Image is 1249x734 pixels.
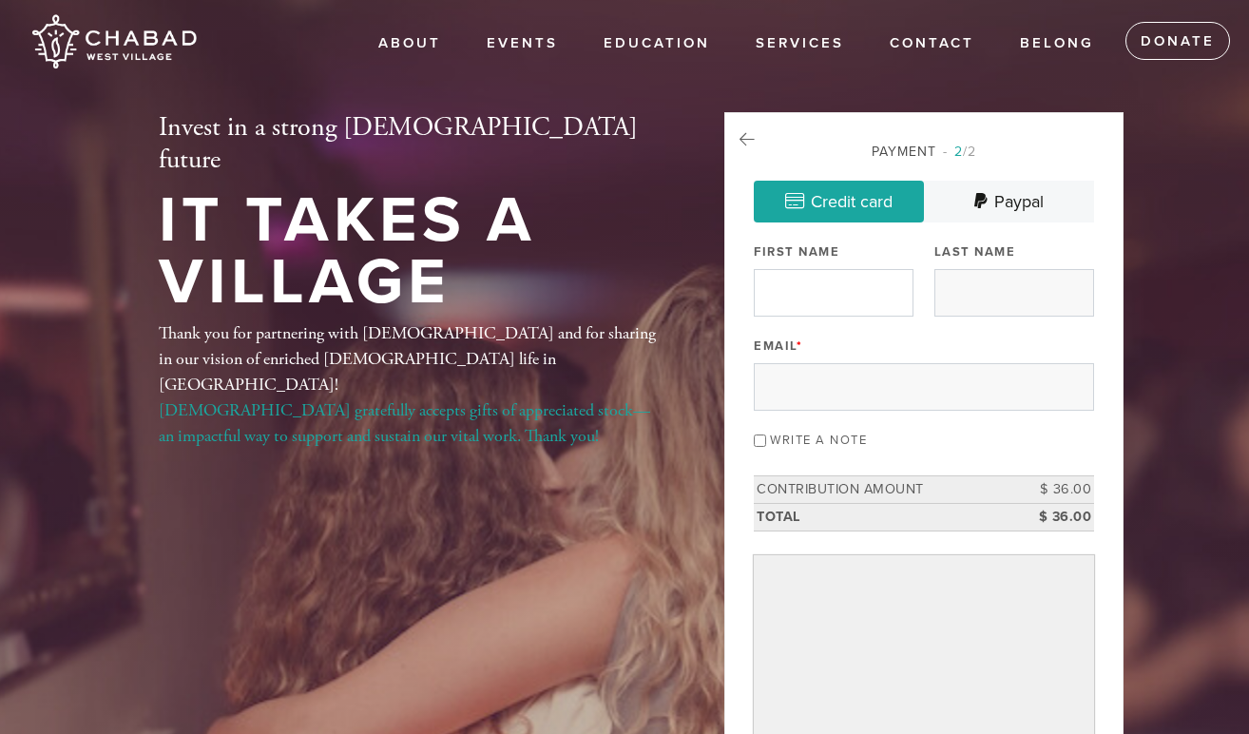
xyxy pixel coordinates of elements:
a: Contact [875,26,989,62]
h2: Invest in a strong [DEMOGRAPHIC_DATA] future [159,112,663,176]
a: EDUCATION [589,26,724,62]
td: Contribution Amount [754,476,1009,504]
label: Last Name [934,243,1016,261]
td: $ 36.00 [1009,503,1094,531]
a: Paypal [924,181,1094,222]
a: About [364,26,455,62]
label: First Name [754,243,839,261]
a: Belong [1006,26,1108,62]
a: Credit card [754,181,924,222]
div: Thank you for partnering with [DEMOGRAPHIC_DATA] and for sharing in our vision of enriched [DEMOG... [159,320,663,449]
td: $ 36.00 [1009,476,1094,504]
span: 2 [954,144,963,160]
a: Events [472,26,572,62]
span: /2 [943,144,976,160]
span: This field is required. [797,338,803,354]
a: [DEMOGRAPHIC_DATA] gratefully accepts gifts of appreciated stock—an impactful way to support and ... [159,399,650,447]
a: Services [741,26,858,62]
td: Total [754,503,1009,531]
h1: It Takes a Village [159,190,663,313]
img: Chabad%20West%20Village.png [29,8,199,76]
label: Email [754,338,802,355]
label: Write a note [770,433,867,448]
div: Payment [754,142,1094,162]
a: Donate [1125,22,1230,60]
